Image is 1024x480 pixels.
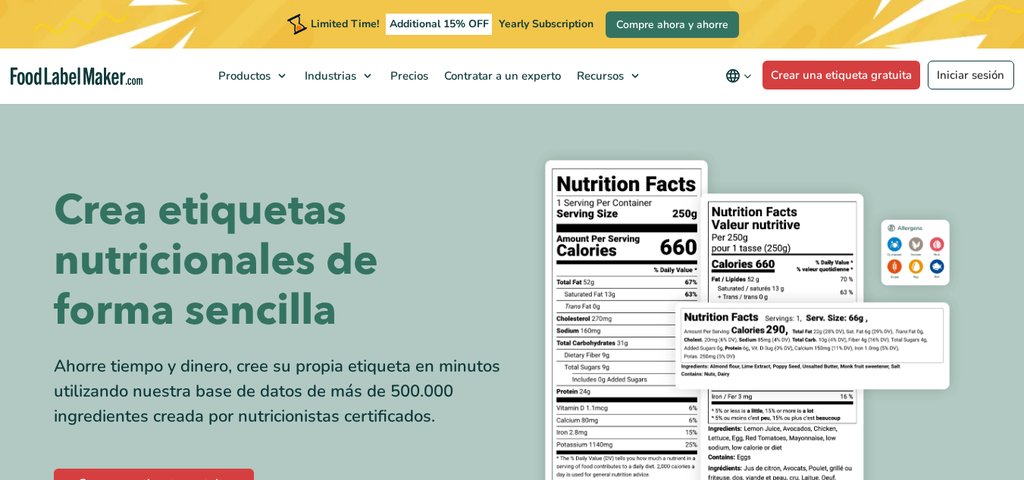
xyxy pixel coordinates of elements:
[211,49,293,103] a: Productos
[572,68,625,83] span: Recursos
[386,68,430,83] span: Precios
[928,61,1014,89] a: Iniciar sesión
[11,67,143,85] a: Food Label Maker homepage
[386,14,493,35] span: Additional 15% OFF
[297,49,379,103] a: Industrias
[437,49,565,103] a: Contratar a un experto
[569,49,647,103] a: Recursos
[311,17,379,31] span: Limited Time!
[214,68,272,83] span: Productos
[383,49,433,103] a: Precios
[440,68,562,83] span: Contratar a un experto
[54,186,501,336] h1: Crea etiquetas nutricionales de forma sencilla
[499,17,593,31] span: Yearly Subscription
[763,61,921,89] a: Crear una etiqueta gratuita
[300,68,358,83] span: Industrias
[715,61,763,91] button: Change language
[54,354,501,429] div: Ahorre tiempo y dinero, cree su propia etiqueta en minutos utilizando nuestra base de datos de má...
[606,11,739,38] a: Compre ahora y ahorre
